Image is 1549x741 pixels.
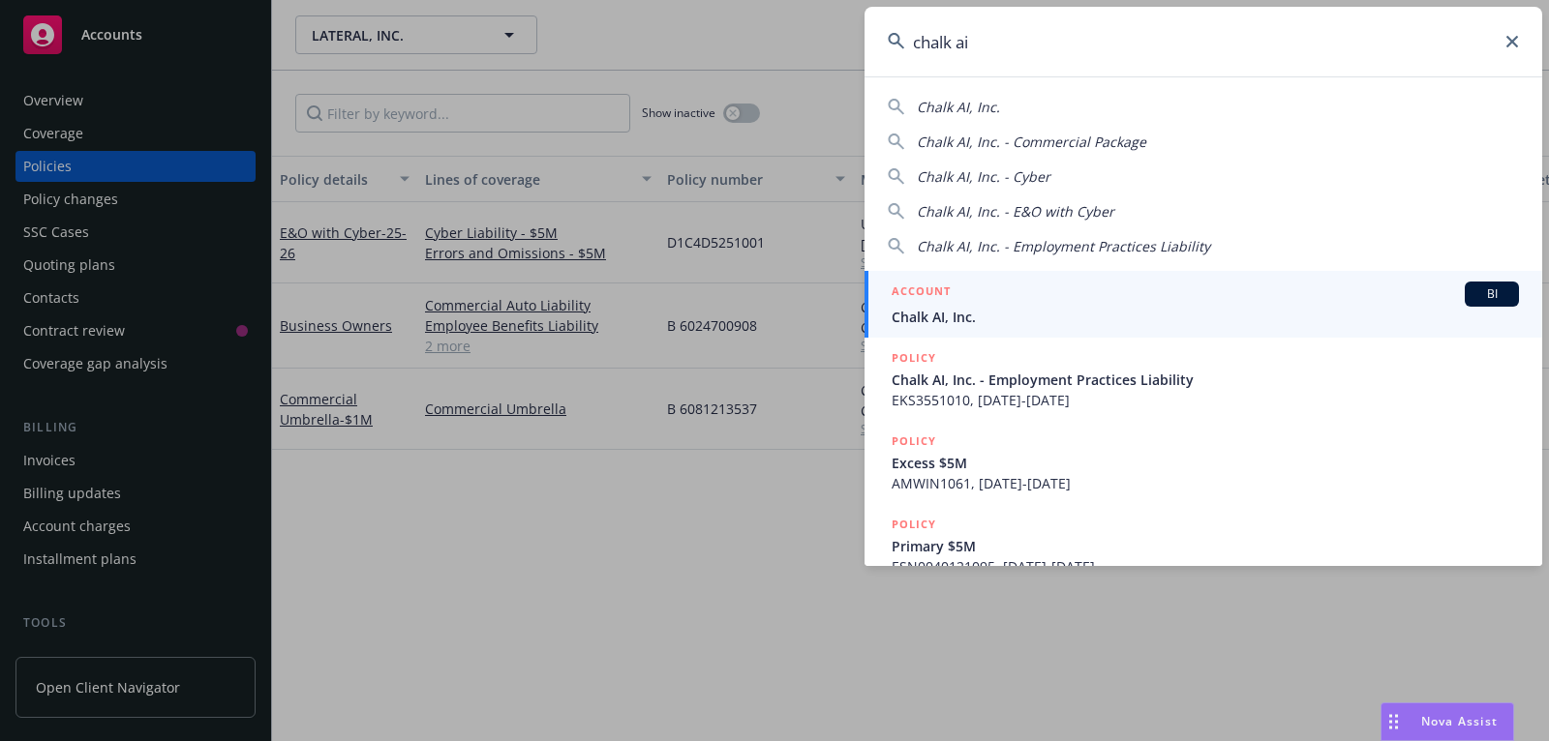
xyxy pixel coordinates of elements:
span: Chalk AI, Inc. - E&O with Cyber [917,202,1114,221]
span: Chalk AI, Inc. - Employment Practices Liability [892,370,1519,390]
a: POLICYChalk AI, Inc. - Employment Practices LiabilityEKS3551010, [DATE]-[DATE] [865,338,1542,421]
span: Nova Assist [1421,713,1498,729]
a: POLICYPrimary $5MESN0040121095, [DATE]-[DATE] [865,504,1542,587]
a: ACCOUNTBIChalk AI, Inc. [865,271,1542,338]
span: Chalk AI, Inc. [892,307,1519,327]
span: Chalk AI, Inc. - Commercial Package [917,133,1146,151]
h5: POLICY [892,348,936,368]
span: Chalk AI, Inc. [917,98,1000,116]
button: Nova Assist [1381,702,1514,741]
a: POLICYExcess $5MAMWIN1061, [DATE]-[DATE] [865,421,1542,504]
span: EKS3551010, [DATE]-[DATE] [892,390,1519,410]
span: Chalk AI, Inc. - Employment Practices Liability [917,237,1210,255]
input: Search... [865,7,1542,76]
h5: POLICY [892,515,936,534]
span: Excess $5M [892,453,1519,473]
h5: POLICY [892,431,936,451]
h5: ACCOUNT [892,282,951,305]
span: Chalk AI, Inc. - Cyber [917,167,1050,186]
span: ESN0040121095, [DATE]-[DATE] [892,556,1519,577]
span: AMWIN1061, [DATE]-[DATE] [892,473,1519,493]
div: Drag to move [1382,703,1406,740]
span: BI [1473,285,1511,303]
span: Primary $5M [892,536,1519,556]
